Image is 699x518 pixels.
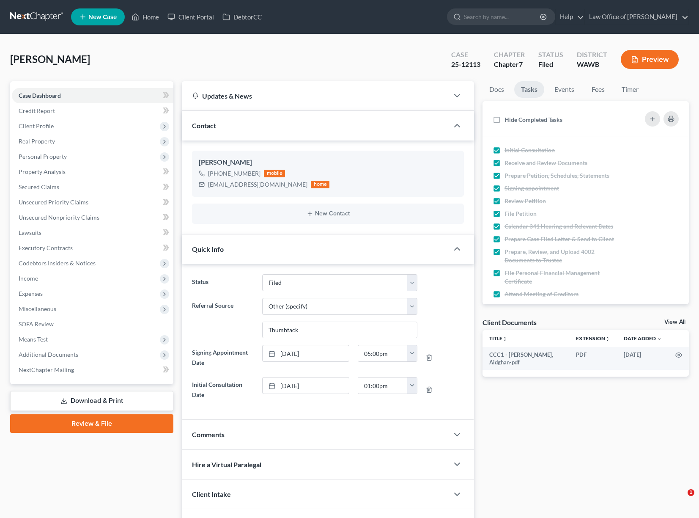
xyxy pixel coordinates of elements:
span: [PERSON_NAME] [10,53,90,65]
span: Comments [192,430,225,438]
div: Chapter [494,50,525,60]
a: Timer [615,81,645,98]
i: expand_more [657,336,662,342]
a: Extensionunfold_more [576,335,610,342]
div: [PERSON_NAME] [199,157,457,168]
span: Hide Completed Tasks [504,116,562,123]
span: Unsecured Nonpriority Claims [19,214,99,221]
span: Credit Report [19,107,55,114]
div: Status [538,50,563,60]
a: Lawsuits [12,225,173,240]
a: Help [556,9,584,25]
a: Executory Contracts [12,240,173,256]
label: Status [188,274,258,291]
div: WAWB [577,60,607,69]
input: Search by name... [464,9,541,25]
div: Client Documents [482,318,537,327]
span: Signing appointment [504,185,559,192]
a: Credit Report [12,103,173,118]
span: Review Petition [504,197,546,204]
span: Secured Claims [19,183,59,190]
a: Fees [584,81,611,98]
span: Unsecured Priority Claims [19,198,88,206]
div: mobile [264,170,285,177]
span: Miscellaneous [19,305,56,312]
a: Client Portal [163,9,218,25]
span: SOFA Review [19,320,54,328]
a: Unsecured Nonpriority Claims [12,210,173,225]
a: [DATE] [263,377,349,394]
input: Other Referral Source [263,322,417,338]
span: 1 [688,489,694,496]
span: Personal Property [19,153,67,160]
span: Codebtors Insiders & Notices [19,259,96,267]
input: -- : -- [358,345,408,361]
span: Client Intake [192,490,231,498]
span: New Case [88,14,117,20]
span: Attend Meeting of Creditors [504,290,578,298]
span: Additional Documents [19,351,78,358]
span: Lawsuits [19,229,41,236]
a: Download & Print [10,391,173,411]
span: Prepare Case Filed Letter & Send to Client [504,235,614,242]
a: Unsecured Priority Claims [12,195,173,210]
span: Client Profile [19,122,54,129]
span: File Personal Financial Management Certificate [504,269,600,285]
span: Initial Consultation [504,146,555,154]
div: 25-12113 [451,60,480,69]
span: Means Test [19,336,48,343]
span: Prepare Petition, Schedules, Statements [504,172,609,179]
span: Hire a Virtual Paralegal [192,460,261,468]
span: Property Analysis [19,168,66,175]
i: unfold_more [502,336,507,342]
a: NextChapter Mailing [12,362,173,377]
span: Receive and Review Documents [504,159,587,166]
span: Executory Contracts [19,244,73,251]
td: [DATE] [617,347,669,370]
a: DebtorCC [218,9,266,25]
div: [PHONE_NUMBER] [208,169,260,178]
a: Docs [482,81,511,98]
a: Titleunfold_more [489,335,507,342]
a: [DATE] [263,345,349,361]
label: Referral Source [188,298,258,339]
div: Updates & News [192,91,439,100]
button: Preview [621,50,679,69]
a: Secured Claims [12,179,173,195]
a: View All [664,319,685,325]
span: Calendar 341 Hearing and Relevant Dates [504,223,613,230]
a: Property Analysis [12,164,173,179]
a: Review & File [10,414,173,433]
span: Real Property [19,138,55,145]
td: CCC1 - [PERSON_NAME], Aidghan-pdf [482,347,569,370]
a: Tasks [514,81,544,98]
div: Filed [538,60,563,69]
label: Signing Appointment Date [188,345,258,370]
input: -- : -- [358,377,408,394]
label: Initial Consultation Date [188,377,258,402]
span: File Petition [504,210,537,217]
a: SOFA Review [12,317,173,332]
span: Contact [192,121,216,129]
span: Case Dashboard [19,92,61,99]
button: New Contact [199,210,457,217]
span: Income [19,275,38,282]
iframe: Intercom live chat [670,489,691,510]
div: District [577,50,607,60]
span: Prepare, Review, and Upload 4002 Documents to Trustee [504,248,595,264]
a: Law Office of [PERSON_NAME] [585,9,688,25]
span: Quick Info [192,245,224,253]
div: Case [451,50,480,60]
a: Case Dashboard [12,88,173,103]
span: Expenses [19,290,43,297]
a: Home [127,9,163,25]
span: NextChapter Mailing [19,366,74,373]
div: [EMAIL_ADDRESS][DOMAIN_NAME] [208,180,307,189]
td: PDF [569,347,617,370]
a: Events [548,81,581,98]
span: 7 [519,60,523,68]
div: Chapter [494,60,525,69]
i: unfold_more [605,336,610,342]
a: Date Added expand_more [624,335,662,342]
span: Follow Up on Trustee Asset Report or Confirmation Issues [504,303,603,319]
